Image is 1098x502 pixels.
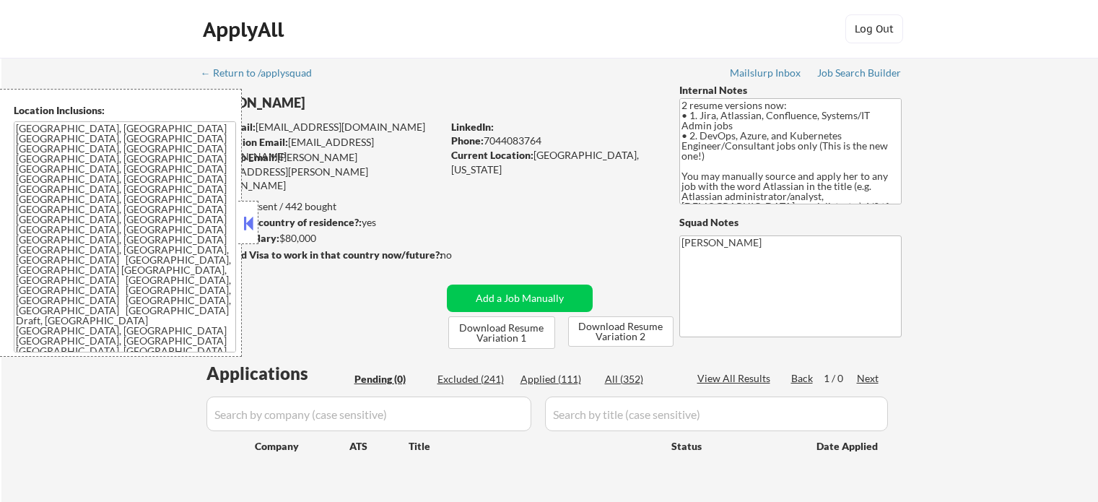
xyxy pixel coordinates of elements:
[201,68,326,78] div: ← Return to /applysquad
[409,439,658,454] div: Title
[201,215,437,230] div: yes
[845,14,903,43] button: Log Out
[520,372,593,386] div: Applied (111)
[605,372,677,386] div: All (352)
[447,285,593,312] button: Add a Job Manually
[568,316,674,347] button: Download Resume Variation 2
[679,215,902,230] div: Squad Notes
[451,149,533,161] strong: Current Location:
[679,83,902,98] div: Internal Notes
[203,17,288,42] div: ApplyAll
[255,439,349,454] div: Company
[354,372,427,386] div: Pending (0)
[437,372,510,386] div: Excluded (241)
[816,439,880,454] div: Date Applied
[857,371,880,386] div: Next
[817,67,902,82] a: Job Search Builder
[206,397,531,431] input: Search by company (case sensitive)
[440,248,482,262] div: no
[697,371,775,386] div: View All Results
[202,150,442,193] div: [PERSON_NAME][EMAIL_ADDRESS][PERSON_NAME][DOMAIN_NAME]
[206,365,349,382] div: Applications
[451,134,484,147] strong: Phone:
[201,216,362,228] strong: Can work in country of residence?:
[202,94,499,112] div: [PERSON_NAME]
[451,148,655,176] div: [GEOGRAPHIC_DATA], [US_STATE]
[730,67,802,82] a: Mailslurp Inbox
[202,248,443,261] strong: Will need Visa to work in that country now/future?:
[730,68,802,78] div: Mailslurp Inbox
[201,199,442,214] div: 344 sent / 442 bought
[201,231,442,246] div: $80,000
[671,433,796,459] div: Status
[448,316,555,349] button: Download Resume Variation 1
[545,397,888,431] input: Search by title (case sensitive)
[451,121,494,133] strong: LinkedIn:
[203,135,442,163] div: [EMAIL_ADDRESS][DOMAIN_NAME]
[203,120,442,134] div: [EMAIL_ADDRESS][DOMAIN_NAME]
[349,439,409,454] div: ATS
[14,103,236,118] div: Location Inclusions:
[817,68,902,78] div: Job Search Builder
[824,371,857,386] div: 1 / 0
[201,67,326,82] a: ← Return to /applysquad
[791,371,814,386] div: Back
[451,134,655,148] div: 7044083764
